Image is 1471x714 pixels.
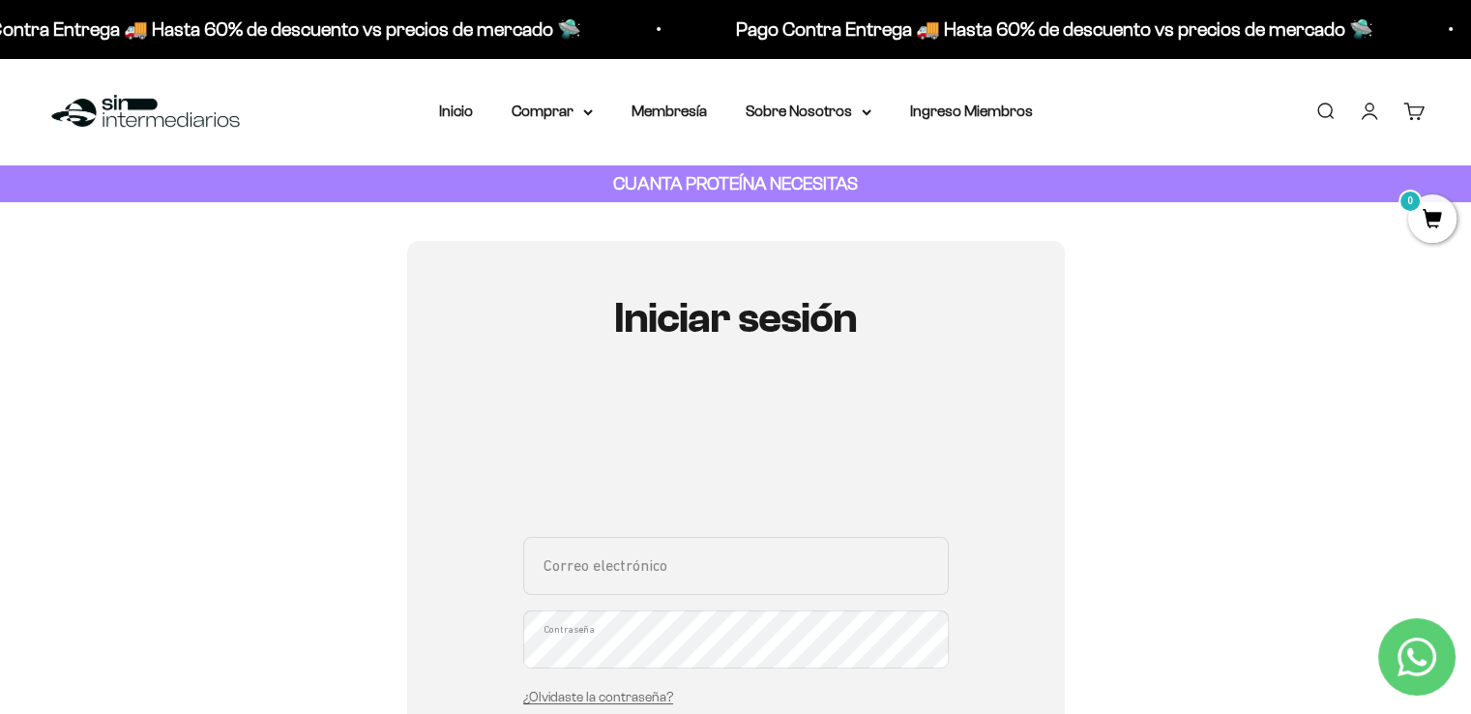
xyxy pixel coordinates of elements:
a: ¿Olvidaste la contraseña? [523,690,673,704]
strong: CUANTA PROTEÍNA NECESITAS [613,173,858,193]
h1: Iniciar sesión [523,295,949,342]
summary: Comprar [512,99,593,124]
a: 0 [1408,210,1456,231]
a: Ingreso Miembros [910,103,1033,119]
iframe: Social Login Buttons [523,399,949,514]
p: Pago Contra Entrega 🚚 Hasta 60% de descuento vs precios de mercado 🛸 [736,14,1373,45]
a: Inicio [439,103,473,119]
mark: 0 [1398,190,1422,213]
a: Membresía [632,103,707,119]
summary: Sobre Nosotros [746,99,871,124]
